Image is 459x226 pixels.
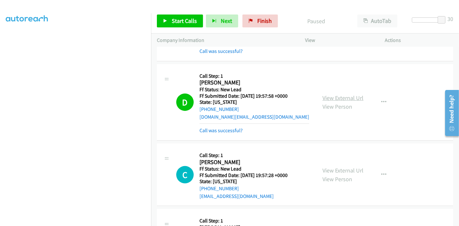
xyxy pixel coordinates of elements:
div: The call is yet to be attempted [176,166,194,183]
h5: Ff Submitted Date: [DATE] 19:57:28 +0000 [199,172,296,179]
span: Finish [257,17,272,25]
h5: Call Step: 1 [199,152,296,159]
a: [PHONE_NUMBER] [199,106,239,112]
h2: [PERSON_NAME] [199,79,296,86]
h1: D [176,93,194,111]
span: Next [221,17,232,25]
p: Paused [287,17,346,25]
a: View Person [322,175,352,183]
p: View [305,36,373,44]
h5: State: [US_STATE] [199,99,309,105]
iframe: Resource Center [441,87,459,139]
a: [EMAIL_ADDRESS][DOMAIN_NAME] [199,193,274,199]
a: Start Calls [157,15,203,27]
a: View External Url [322,167,363,174]
h5: State: [US_STATE] [199,178,296,185]
h5: Ff Status: New Lead [199,86,309,93]
button: AutoTab [357,15,397,27]
a: [PHONE_NUMBER] [199,185,239,192]
a: Call was successful? [199,127,243,133]
button: Next [206,15,238,27]
a: Finish [242,15,278,27]
div: 30 [447,15,453,23]
h1: C [176,166,194,183]
span: Start Calls [172,17,197,25]
p: Company Information [157,36,293,44]
p: Actions [385,36,454,44]
a: Call was successful? [199,48,243,54]
a: View External Url [322,94,363,102]
h2: [PERSON_NAME] [199,159,296,166]
h5: Call Step: 1 [199,218,309,224]
h5: Ff Status: New Lead [199,166,296,172]
h5: Ff Submitted Date: [DATE] 19:57:58 +0000 [199,93,309,99]
a: View Person [322,103,352,110]
a: [DOMAIN_NAME][EMAIL_ADDRESS][DOMAIN_NAME] [199,114,309,120]
h5: Call Step: 1 [199,73,309,79]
